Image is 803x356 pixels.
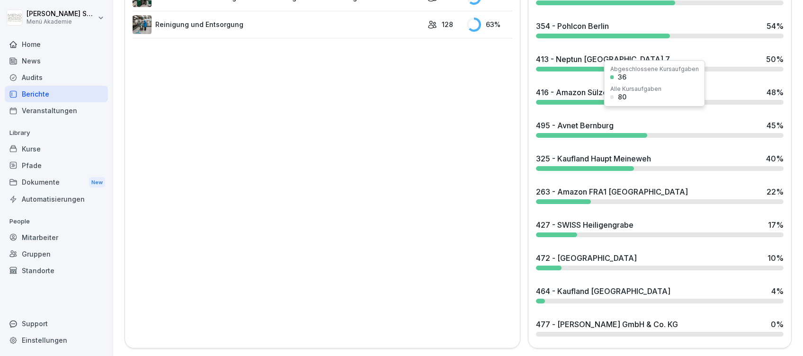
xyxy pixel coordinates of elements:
[5,125,108,141] p: Library
[536,186,688,197] div: 263 - Amazon FRA1 [GEOGRAPHIC_DATA]
[532,83,787,108] a: 416 - Amazon Sülzetal LEJ348%
[771,285,784,297] div: 4 %
[618,74,626,80] div: 36
[618,94,626,100] div: 80
[5,174,108,191] div: Dokumente
[767,87,784,98] div: 48 %
[532,116,787,142] a: 495 - Avnet Bernburg45%
[5,36,108,53] a: Home
[89,177,105,188] div: New
[27,10,96,18] p: [PERSON_NAME] Schülzke
[610,86,661,92] div: Alle Kursaufgaben
[767,120,784,131] div: 45 %
[27,18,96,25] p: Menü Akademie
[5,86,108,102] a: Berichte
[5,262,108,279] a: Standorte
[536,252,637,264] div: 472 - [GEOGRAPHIC_DATA]
[5,69,108,86] a: Audits
[768,219,784,231] div: 17 %
[536,285,670,297] div: 464 - Kaufland [GEOGRAPHIC_DATA]
[5,174,108,191] a: DokumenteNew
[767,186,784,197] div: 22 %
[610,66,699,72] div: Abgeschlossene Kursaufgaben
[5,157,108,174] a: Pfade
[767,252,784,264] div: 10 %
[766,53,784,65] div: 50 %
[532,315,787,340] a: 477 - [PERSON_NAME] GmbH & Co. KG0%
[5,315,108,332] div: Support
[536,319,678,330] div: 477 - [PERSON_NAME] GmbH & Co. KG
[532,182,787,208] a: 263 - Amazon FRA1 [GEOGRAPHIC_DATA]22%
[536,219,633,231] div: 427 - SWISS Heiligengrabe
[467,18,512,32] div: 63 %
[5,53,108,69] a: News
[133,15,152,34] img: nskg7vq6i7f4obzkcl4brg5j.png
[5,141,108,157] a: Kurse
[5,332,108,348] a: Einstellungen
[767,20,784,32] div: 54 %
[5,191,108,207] a: Automatisierungen
[532,17,787,42] a: 354 - Pohlcon Berlin54%
[536,87,636,98] div: 416 - Amazon Sülzetal LEJ3
[532,149,787,175] a: 325 - Kaufland Haupt Meineweh40%
[133,15,423,34] a: Reinigung und Entsorgung
[771,319,784,330] div: 0 %
[536,20,609,32] div: 354 - Pohlcon Berlin
[532,50,787,75] a: 413 - Neptun [GEOGRAPHIC_DATA] 750%
[536,153,651,164] div: 325 - Kaufland Haupt Meineweh
[532,249,787,274] a: 472 - [GEOGRAPHIC_DATA]10%
[532,282,787,307] a: 464 - Kaufland [GEOGRAPHIC_DATA]4%
[5,246,108,262] a: Gruppen
[536,120,614,131] div: 495 - Avnet Bernburg
[5,214,108,229] p: People
[5,229,108,246] a: Mitarbeiter
[5,102,108,119] a: Veranstaltungen
[442,19,453,29] p: 128
[536,53,670,65] div: 413 - Neptun [GEOGRAPHIC_DATA] 7
[766,153,784,164] div: 40 %
[532,215,787,241] a: 427 - SWISS Heiligengrabe17%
